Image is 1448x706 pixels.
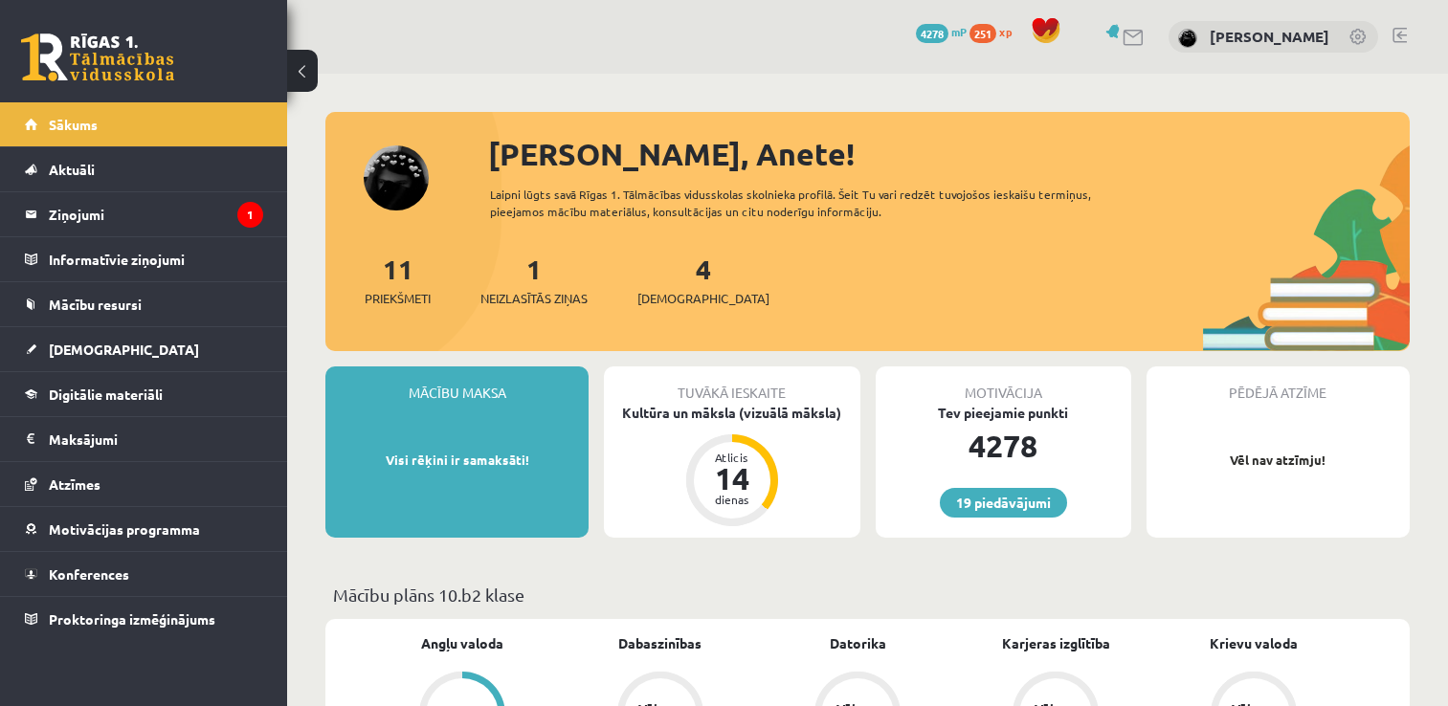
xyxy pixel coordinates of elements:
[49,417,263,461] legend: Maksājumi
[21,33,174,81] a: Rīgas 1. Tālmācības vidusskola
[637,252,769,308] a: 4[DEMOGRAPHIC_DATA]
[940,488,1067,518] a: 19 piedāvājumi
[1002,633,1110,653] a: Karjeras izglītība
[703,494,761,505] div: dienas
[49,565,129,583] span: Konferences
[604,403,859,423] div: Kultūra un māksla (vizuālā māksla)
[25,417,263,461] a: Maksājumi
[49,161,95,178] span: Aktuāli
[490,186,1141,220] div: Laipni lūgts savā Rīgas 1. Tālmācības vidusskolas skolnieka profilā. Šeit Tu vari redzēt tuvojošo...
[703,452,761,463] div: Atlicis
[49,520,200,538] span: Motivācijas programma
[876,403,1131,423] div: Tev pieejamie punkti
[1156,451,1400,470] p: Vēl nav atzīmju!
[604,403,859,529] a: Kultūra un māksla (vizuālā māksla) Atlicis 14 dienas
[969,24,996,43] span: 251
[49,386,163,403] span: Digitālie materiāli
[365,289,431,308] span: Priekšmeti
[951,24,967,39] span: mP
[604,366,859,403] div: Tuvākā ieskaite
[25,147,263,191] a: Aktuāli
[49,237,263,281] legend: Informatīvie ziņojumi
[916,24,948,43] span: 4278
[25,597,263,641] a: Proktoringa izmēģinājums
[25,507,263,551] a: Motivācijas programma
[916,24,967,39] a: 4278 mP
[703,463,761,494] div: 14
[876,366,1131,403] div: Motivācija
[325,366,589,403] div: Mācību maksa
[830,633,886,653] a: Datorika
[1210,27,1329,46] a: [PERSON_NAME]
[618,633,702,653] a: Dabaszinības
[999,24,1012,39] span: xp
[421,633,503,653] a: Angļu valoda
[49,116,98,133] span: Sākums
[49,296,142,313] span: Mācību resursi
[1147,366,1410,403] div: Pēdējā atzīme
[25,237,263,281] a: Informatīvie ziņojumi
[25,372,263,416] a: Digitālie materiāli
[488,131,1410,177] div: [PERSON_NAME], Anete!
[1210,633,1298,653] a: Krievu valoda
[25,102,263,146] a: Sākums
[335,451,579,470] p: Visi rēķini ir samaksāti!
[25,282,263,326] a: Mācību resursi
[637,289,769,308] span: [DEMOGRAPHIC_DATA]
[25,552,263,596] a: Konferences
[49,475,100,493] span: Atzīmes
[237,202,263,228] i: 1
[49,610,215,628] span: Proktoringa izmēģinājums
[333,582,1402,607] p: Mācību plāns 10.b2 klase
[969,24,1021,39] a: 251 xp
[25,192,263,236] a: Ziņojumi1
[49,341,199,358] span: [DEMOGRAPHIC_DATA]
[25,462,263,506] a: Atzīmes
[876,423,1131,469] div: 4278
[25,327,263,371] a: [DEMOGRAPHIC_DATA]
[365,252,431,308] a: 11Priekšmeti
[480,252,588,308] a: 1Neizlasītās ziņas
[1178,29,1197,48] img: Anete Titāne
[49,192,263,236] legend: Ziņojumi
[480,289,588,308] span: Neizlasītās ziņas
